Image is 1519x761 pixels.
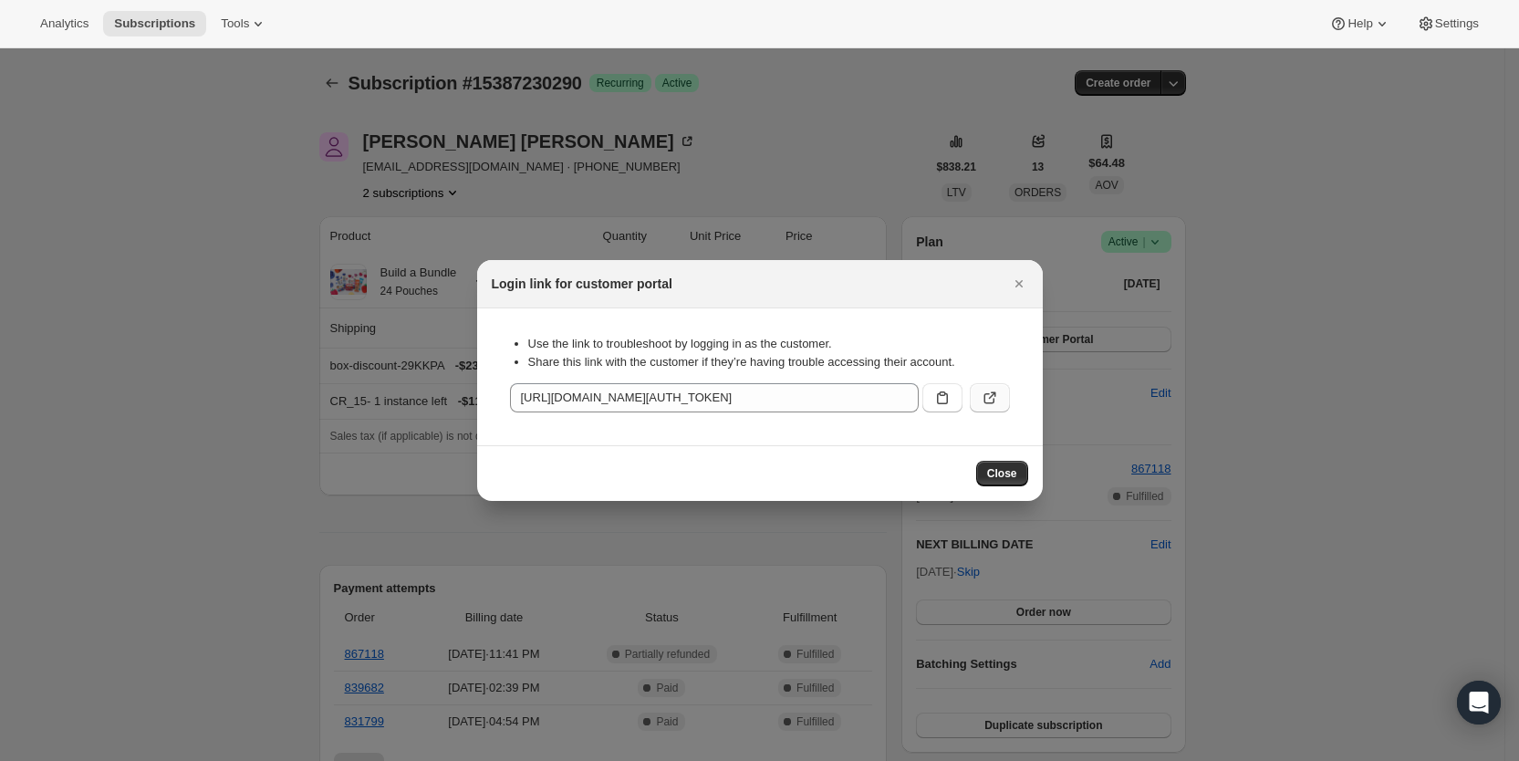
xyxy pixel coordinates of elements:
h2: Login link for customer portal [492,275,672,293]
button: Close [1006,271,1032,297]
li: Share this link with the customer if they’re having trouble accessing their account. [528,353,1010,371]
div: Open Intercom Messenger [1457,681,1501,725]
span: Settings [1435,16,1479,31]
button: Settings [1406,11,1490,36]
span: Analytics [40,16,88,31]
button: Close [976,461,1028,486]
button: Subscriptions [103,11,206,36]
button: Help [1318,11,1401,36]
span: Tools [221,16,249,31]
button: Tools [210,11,278,36]
span: Close [987,466,1017,481]
span: Subscriptions [114,16,195,31]
button: Analytics [29,11,99,36]
span: Help [1347,16,1372,31]
li: Use the link to troubleshoot by logging in as the customer. [528,335,1010,353]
